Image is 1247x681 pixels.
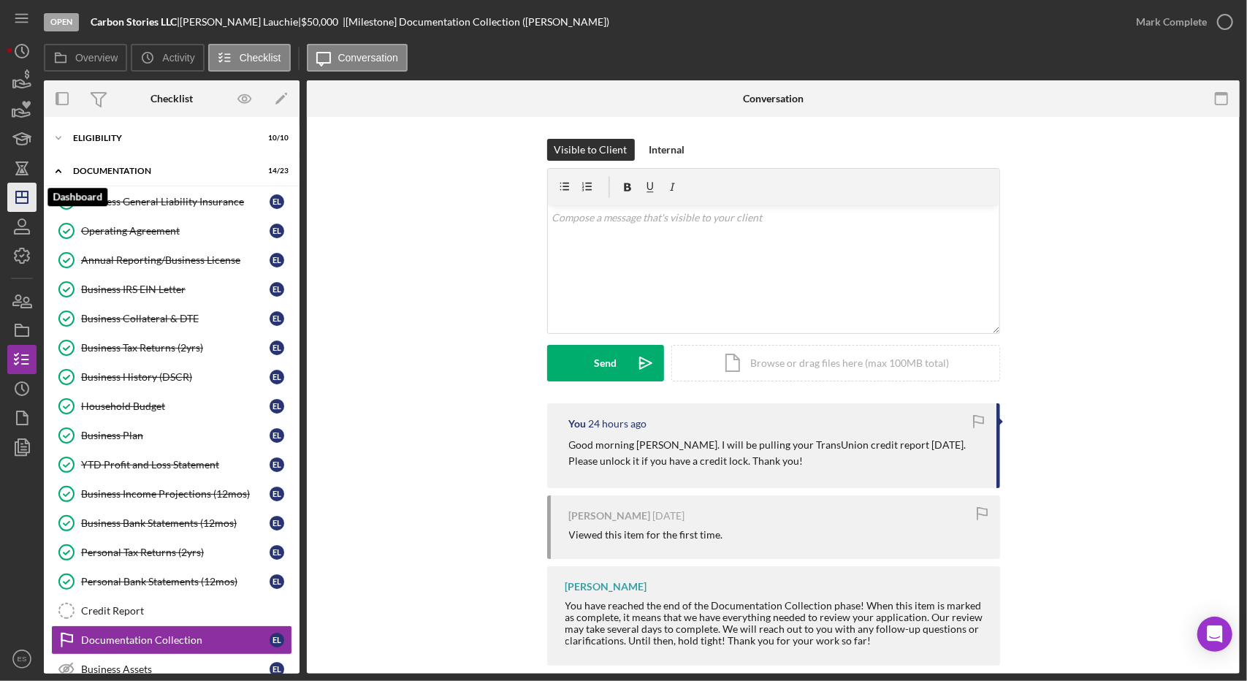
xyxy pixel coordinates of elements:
div: You have reached the end of the Documentation Collection phase! When this item is marked as compl... [565,600,985,647]
div: [PERSON_NAME] Lauchie | [180,16,301,28]
div: Internal [649,139,685,161]
a: Personal Tax Returns (2yrs)EL [51,538,292,567]
a: Documentation CollectionEL [51,625,292,655]
div: Open [44,13,79,31]
button: Internal [642,139,693,161]
div: E L [270,428,284,443]
button: Mark Complete [1121,7,1240,37]
a: Business Collateral & DTEEL [51,304,292,333]
div: Business Plan [81,430,270,441]
div: E L [270,253,284,267]
b: Carbon Stories LLC [91,15,177,28]
div: YTD Profit and Loss Statement [81,459,270,471]
div: [PERSON_NAME] [565,581,647,593]
div: E L [270,282,284,297]
div: Business Bank Statements (12mos) [81,517,270,529]
div: Annual Reporting/Business License [81,254,270,266]
div: Viewed this item for the first time. [569,529,723,541]
text: ES [18,655,27,663]
a: Business Income Projections (12mos)EL [51,479,292,509]
a: YTD Profit and Loss StatementEL [51,450,292,479]
div: Business Collateral & DTE [81,313,270,324]
div: Documentation Collection [81,634,270,646]
button: Overview [44,44,127,72]
div: E L [270,370,284,384]
button: Conversation [307,44,408,72]
div: Business History (DSCR) [81,371,270,383]
a: Annual Reporting/Business LicenseEL [51,246,292,275]
button: Visible to Client [547,139,635,161]
label: Checklist [240,52,281,64]
a: Business Bank Statements (12mos)EL [51,509,292,538]
div: | [Milestone] Documentation Collection ([PERSON_NAME]) [343,16,609,28]
div: E L [270,516,284,530]
a: Business IRS EIN LetterEL [51,275,292,304]
button: Checklist [208,44,291,72]
div: E L [270,574,284,589]
p: Good morning [PERSON_NAME]. I will be pulling your TransUnion credit report [DATE]. Please unlock... [569,437,982,470]
div: E L [270,662,284,677]
div: Send [594,345,617,381]
label: Activity [162,52,194,64]
a: Operating AgreementEL [51,216,292,246]
time: 2025-08-26 15:07 [653,510,685,522]
div: Operating Agreement [81,225,270,237]
div: E L [270,545,284,560]
span: $50,000 [301,15,338,28]
div: Household Budget [81,400,270,412]
div: E L [270,311,284,326]
a: Household BudgetEL [51,392,292,421]
a: Business General Liability InsuranceEL [51,187,292,216]
a: Business PlanEL [51,421,292,450]
div: E L [270,224,284,238]
div: You [569,418,587,430]
button: ES [7,644,37,674]
div: Business General Liability Insurance [81,196,270,208]
div: E L [270,457,284,472]
label: Overview [75,52,118,64]
div: 14 / 23 [262,167,289,175]
div: 10 / 10 [262,134,289,142]
a: Credit Report [51,596,292,625]
a: Business History (DSCR)EL [51,362,292,392]
div: Business Tax Returns (2yrs) [81,342,270,354]
a: Business Tax Returns (2yrs)EL [51,333,292,362]
div: Business Assets [81,663,270,675]
div: Credit Report [81,605,291,617]
div: Business IRS EIN Letter [81,284,270,295]
div: Documentation [73,167,252,175]
a: Personal Bank Statements (12mos)EL [51,567,292,596]
div: Visible to Client [554,139,628,161]
div: E L [270,399,284,414]
div: | [91,16,180,28]
label: Conversation [338,52,399,64]
div: Eligibility [73,134,252,142]
div: Personal Bank Statements (12mos) [81,576,270,587]
div: Business Income Projections (12mos) [81,488,270,500]
div: E L [270,194,284,209]
div: E L [270,340,284,355]
div: Conversation [743,93,804,104]
div: E L [270,633,284,647]
button: Activity [131,44,204,72]
div: E L [270,487,284,501]
div: Open Intercom Messenger [1197,617,1232,652]
button: Send [547,345,664,381]
div: Mark Complete [1136,7,1207,37]
div: [PERSON_NAME] [569,510,651,522]
div: Checklist [150,93,193,104]
div: Personal Tax Returns (2yrs) [81,547,270,558]
time: 2025-09-09 15:07 [589,418,647,430]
